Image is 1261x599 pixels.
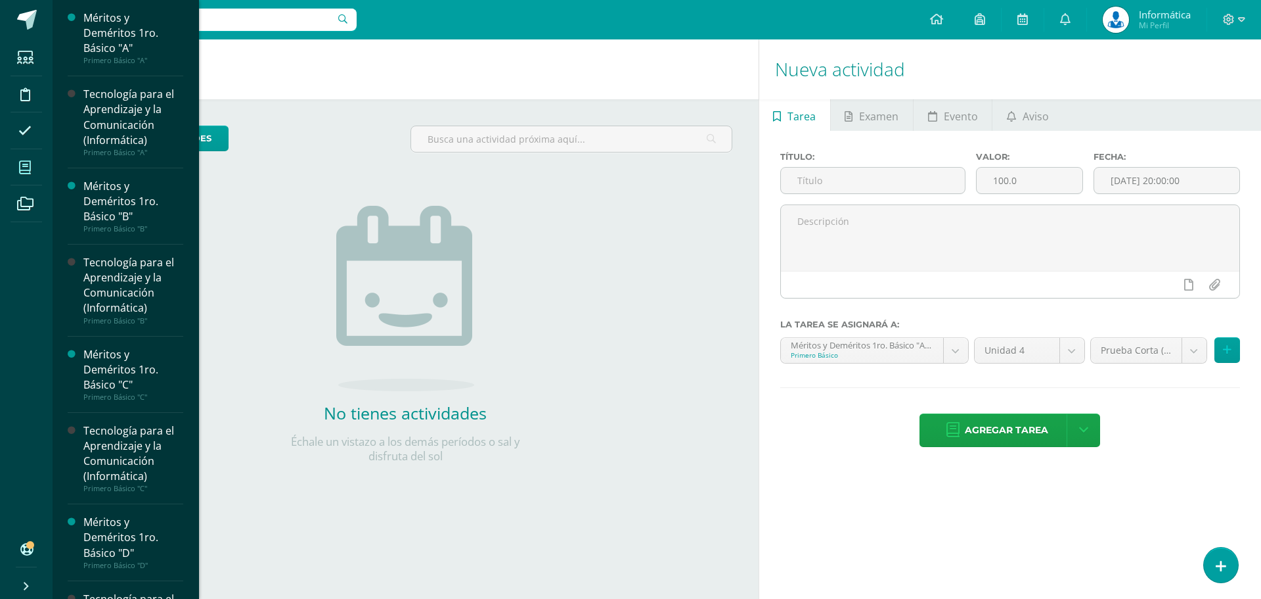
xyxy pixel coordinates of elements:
[992,99,1063,131] a: Aviso
[83,11,183,65] a: Méritos y Deméritos 1ro. Básico "A"Primero Básico "A"
[83,179,183,224] div: Méritos y Deméritos 1ro. Básico "B"
[775,39,1245,99] h1: Nueva actividad
[83,179,183,233] a: Méritos y Deméritos 1ro. Básico "B"Primero Básico "B"
[83,423,183,493] a: Tecnología para el Aprendizaje y la Comunicación (Informática)Primero Básico "C"
[791,350,933,360] div: Primero Básico
[1103,7,1129,33] img: da59f6ea21f93948affb263ca1346426.png
[83,11,183,56] div: Méritos y Deméritos 1ro. Básico "A"
[83,224,183,233] div: Primero Básico "B"
[1091,338,1206,363] a: Prueba Corta (0.0%)
[83,515,183,560] div: Méritos y Deméritos 1ro. Básico "D"
[1094,168,1239,193] input: Fecha de entrega
[780,320,1240,329] label: La tarea se asignará a:
[274,402,537,424] h2: No tienes actividades
[944,101,978,132] span: Evento
[787,101,816,132] span: Tarea
[1023,101,1049,132] span: Aviso
[759,99,830,131] a: Tarea
[965,414,1048,446] span: Agregar tarea
[411,126,731,152] input: Busca una actividad próxima aquí...
[859,101,898,132] span: Examen
[83,393,183,402] div: Primero Básico "C"
[831,99,913,131] a: Examen
[1094,152,1240,162] label: Fecha:
[975,338,1084,363] a: Unidad 4
[83,423,183,484] div: Tecnología para el Aprendizaje y la Comunicación (Informática)
[83,255,183,325] a: Tecnología para el Aprendizaje y la Comunicación (Informática)Primero Básico "B"
[1101,338,1172,363] span: Prueba Corta (0.0%)
[984,338,1050,363] span: Unidad 4
[83,316,183,325] div: Primero Básico "B"
[83,347,183,393] div: Méritos y Deméritos 1ro. Básico "C"
[976,152,1083,162] label: Valor:
[83,347,183,402] a: Méritos y Deméritos 1ro. Básico "C"Primero Básico "C"
[1139,8,1191,21] span: Informática
[1139,20,1191,31] span: Mi Perfil
[68,39,743,99] h1: Actividades
[977,168,1082,193] input: Puntos máximos
[274,435,537,464] p: Échale un vistazo a los demás períodos o sal y disfruta del sol
[83,56,183,65] div: Primero Básico "A"
[914,99,992,131] a: Evento
[781,338,968,363] a: Méritos y Deméritos 1ro. Básico "A" 'A'Primero Básico
[336,206,474,391] img: no_activities.png
[61,9,357,31] input: Busca un usuario...
[781,168,965,193] input: Título
[791,338,933,350] div: Méritos y Deméritos 1ro. Básico "A" 'A'
[83,484,183,493] div: Primero Básico "C"
[780,152,965,162] label: Título:
[83,561,183,570] div: Primero Básico "D"
[83,255,183,316] div: Tecnología para el Aprendizaje y la Comunicación (Informática)
[83,87,183,156] a: Tecnología para el Aprendizaje y la Comunicación (Informática)Primero Básico "A"
[83,87,183,147] div: Tecnología para el Aprendizaje y la Comunicación (Informática)
[83,148,183,157] div: Primero Básico "A"
[83,515,183,569] a: Méritos y Deméritos 1ro. Básico "D"Primero Básico "D"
